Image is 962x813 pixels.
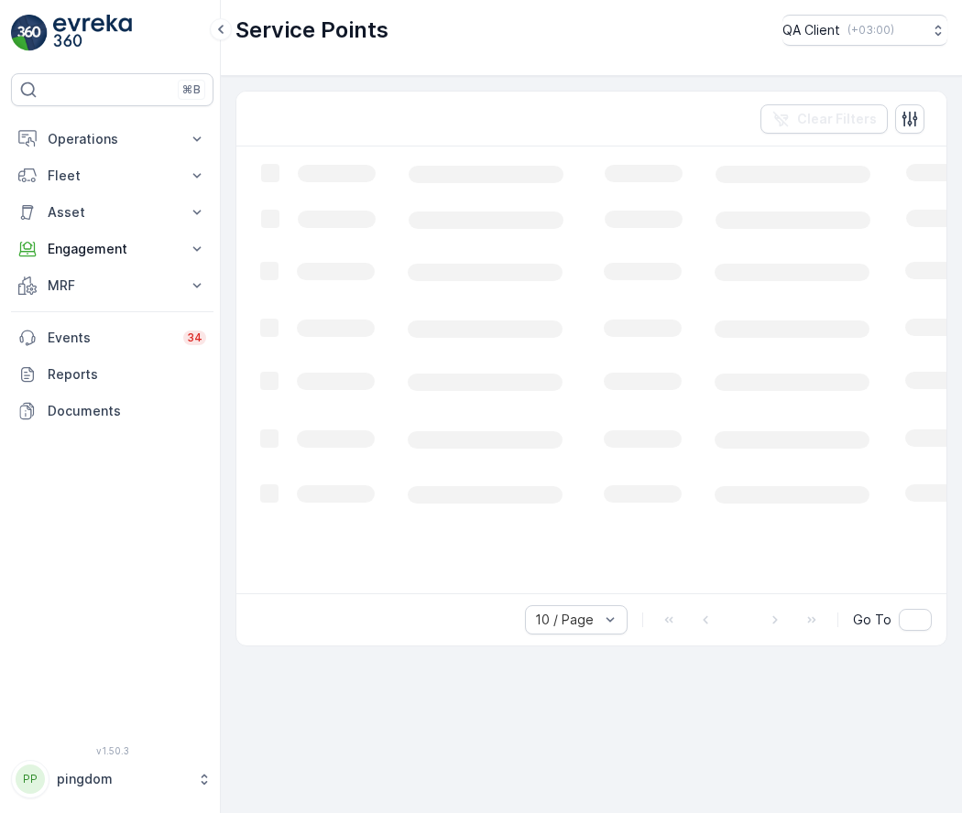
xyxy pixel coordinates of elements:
span: v 1.50.3 [11,745,213,756]
img: logo_light-DOdMpM7g.png [53,15,132,51]
button: Fleet [11,157,213,194]
button: Clear Filters [760,104,888,134]
p: Service Points [235,16,388,45]
a: Reports [11,356,213,393]
p: Documents [48,402,206,420]
p: Operations [48,130,177,148]
p: ( +03:00 ) [847,23,894,38]
button: MRF [11,267,213,304]
p: ⌘B [182,82,201,97]
button: Operations [11,121,213,157]
p: Events [48,329,172,347]
button: Asset [11,194,213,231]
p: MRF [48,276,177,295]
p: Asset [48,203,177,222]
p: pingdom [57,770,188,788]
p: Engagement [48,240,177,258]
p: Reports [48,365,206,384]
button: PPpingdom [11,760,213,798]
a: Events34 [11,320,213,356]
p: Clear Filters [797,110,877,128]
img: logo [11,15,48,51]
p: QA Client [782,21,840,39]
span: Go To [853,611,891,629]
p: 34 [187,331,202,345]
p: Fleet [48,167,177,185]
button: QA Client(+03:00) [782,15,947,46]
a: Documents [11,393,213,429]
button: Engagement [11,231,213,267]
div: PP [16,764,45,794]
